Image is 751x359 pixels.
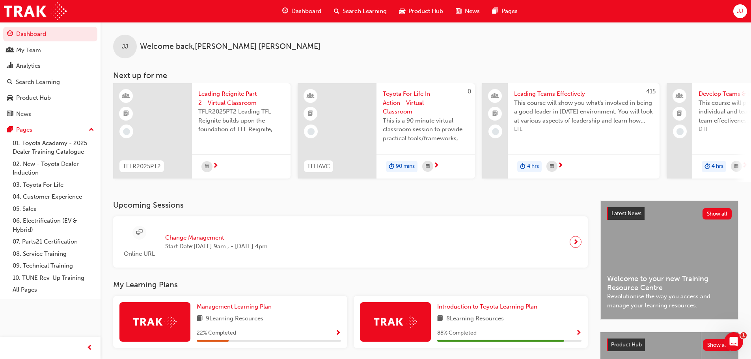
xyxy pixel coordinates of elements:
span: booktick-icon [492,109,498,119]
span: search-icon [7,79,13,86]
a: Latest NewsShow allWelcome to your new Training Resource CentreRevolutionise the way you access a... [600,201,738,320]
span: This is a 90 minute virtual classroom session to provide practical tools/frameworks, behaviours a... [383,116,469,143]
div: Analytics [16,61,41,71]
span: next-icon [212,163,218,170]
span: duration-icon [389,162,394,172]
span: booktick-icon [123,109,129,119]
span: chart-icon [7,63,13,70]
h3: My Learning Plans [113,280,588,289]
span: calendar-icon [205,162,209,172]
a: 06. Electrification (EV & Hybrid) [9,215,97,236]
span: Welcome back , [PERSON_NAME] [PERSON_NAME] [140,42,321,51]
span: learningRecordVerb_NONE-icon [492,128,499,135]
span: booktick-icon [308,109,313,119]
img: Trak [4,2,67,20]
div: Search Learning [16,78,60,87]
span: Toyota For Life In Action - Virtual Classroom [383,89,469,116]
span: guage-icon [282,6,288,16]
h3: Upcoming Sessions [113,201,588,210]
div: My Team [16,46,41,55]
span: 9 Learning Resources [206,314,263,324]
span: next-icon [742,162,748,169]
span: car-icon [7,95,13,102]
a: 02. New - Toyota Dealer Induction [9,158,97,179]
button: Pages [3,123,97,137]
a: 05. Sales [9,203,97,215]
span: Change Management [165,233,268,242]
span: 1 [740,332,747,339]
button: Show all [703,208,732,219]
button: Show Progress [335,328,341,338]
h3: Next up for me [101,71,751,80]
span: book-icon [437,314,443,324]
span: learningRecordVerb_NONE-icon [307,128,315,135]
span: Pages [501,7,518,16]
span: book-icon [197,314,203,324]
span: news-icon [7,111,13,118]
span: calendar-icon [550,162,554,171]
a: guage-iconDashboard [276,3,328,19]
img: Trak [133,316,177,328]
span: JJ [122,42,128,51]
span: learningRecordVerb_NONE-icon [676,128,684,135]
div: News [16,110,31,119]
span: 415 [646,88,656,95]
span: 90 mins [396,162,415,171]
a: 04. Customer Experience [9,191,97,203]
span: 88 % Completed [437,329,477,338]
a: Dashboard [3,27,97,41]
span: next-icon [573,236,579,247]
a: 10. TUNE Rev-Up Training [9,272,97,284]
button: DashboardMy TeamAnalyticsSearch LearningProduct HubNews [3,25,97,123]
span: next-icon [557,162,563,169]
span: Search Learning [343,7,387,16]
span: News [465,7,480,16]
span: Product Hub [408,7,443,16]
a: Introduction to Toyota Learning Plan [437,302,540,311]
span: TFLR2025PT2 [123,162,161,171]
span: Management Learning Plan [197,303,272,310]
a: 09. Technical Training [9,260,97,272]
button: JJ [733,4,747,18]
span: booktick-icon [677,109,682,119]
span: learningRecordVerb_NONE-icon [123,128,130,135]
span: Leading Reignite Part 2 - Virtual Classroom [198,89,284,107]
span: Leading Teams Effectively [514,89,653,99]
span: Show Progress [335,330,341,337]
a: 08. Service Training [9,248,97,260]
span: Introduction to Toyota Learning Plan [437,303,537,310]
span: Dashboard [291,7,321,16]
a: Search Learning [3,75,97,89]
a: Product HubShow all [607,339,732,351]
button: Show Progress [576,328,581,338]
span: Welcome to your new Training Resource Centre [607,274,732,292]
span: Revolutionise the way you access and manage your learning resources. [607,292,732,310]
span: people-icon [7,47,13,54]
span: up-icon [89,125,94,135]
span: 4 hrs [712,162,723,171]
a: Online URLChange ManagementStart Date:[DATE] 9am , - [DATE] 4pm [119,223,581,262]
a: 415Leading Teams EffectivelyThis course will show you what's involved in being a good leader in [... [482,83,660,179]
a: Latest NewsShow all [607,207,732,220]
span: sessionType_ONLINE_URL-icon [136,228,142,238]
a: 07. Parts21 Certification [9,236,97,248]
a: Analytics [3,59,97,73]
span: 22 % Completed [197,329,236,338]
a: search-iconSearch Learning [328,3,393,19]
a: car-iconProduct Hub [393,3,449,19]
a: 03. Toyota For Life [9,179,97,191]
span: news-icon [456,6,462,16]
a: news-iconNews [449,3,486,19]
span: guage-icon [7,31,13,38]
span: learningResourceType_INSTRUCTOR_LED-icon [123,91,129,101]
div: Pages [16,125,32,134]
a: All Pages [9,284,97,296]
a: 0TFLIAVCToyota For Life In Action - Virtual ClassroomThis is a 90 minute virtual classroom sessio... [298,83,475,179]
span: Show Progress [576,330,581,337]
span: JJ [737,7,743,16]
a: Management Learning Plan [197,302,275,311]
a: 01. Toyota Academy - 2025 Dealer Training Catalogue [9,137,97,158]
span: people-icon [492,91,498,101]
img: Trak [374,316,417,328]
